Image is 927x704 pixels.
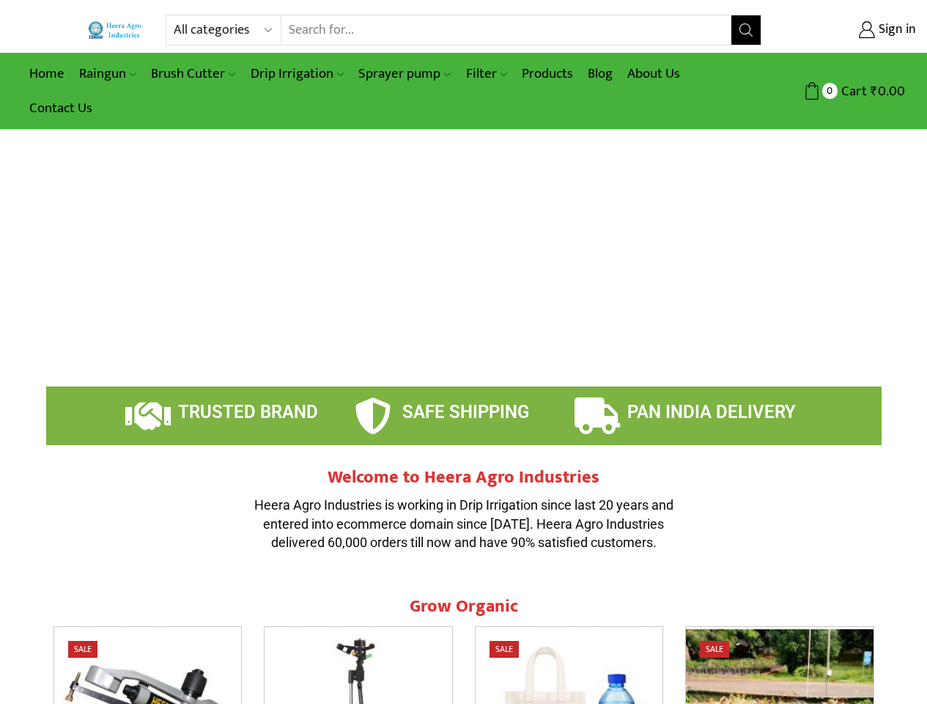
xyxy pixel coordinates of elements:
[22,91,100,125] a: Contact Us
[243,56,351,91] a: Drip Irrigation
[178,402,318,422] span: TRUSTED BRAND
[459,56,514,91] a: Filter
[72,56,144,91] a: Raingun
[875,21,916,40] span: Sign in
[244,467,684,488] h2: Welcome to Heera Agro Industries
[514,56,580,91] a: Products
[871,80,905,103] bdi: 0.00
[351,56,458,91] a: Sprayer pump
[490,641,519,658] span: Sale
[281,15,731,45] input: Search for...
[700,641,729,658] span: Sale
[838,81,867,101] span: Cart
[144,56,243,91] a: Brush Cutter
[244,496,684,552] p: Heera Agro Industries is working in Drip Irrigation since last 20 years and entered into ecommerc...
[871,80,878,103] span: ₹
[783,17,916,43] a: Sign in
[620,56,687,91] a: About Us
[822,83,838,98] span: 0
[580,56,620,91] a: Blog
[731,15,761,45] button: Search button
[68,641,97,658] span: Sale
[402,402,529,422] span: SAFE SHIPPING
[410,592,518,621] span: Grow Organic
[776,78,905,105] a: 0 Cart ₹0.00
[627,402,796,422] span: PAN INDIA DELIVERY
[22,56,72,91] a: Home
